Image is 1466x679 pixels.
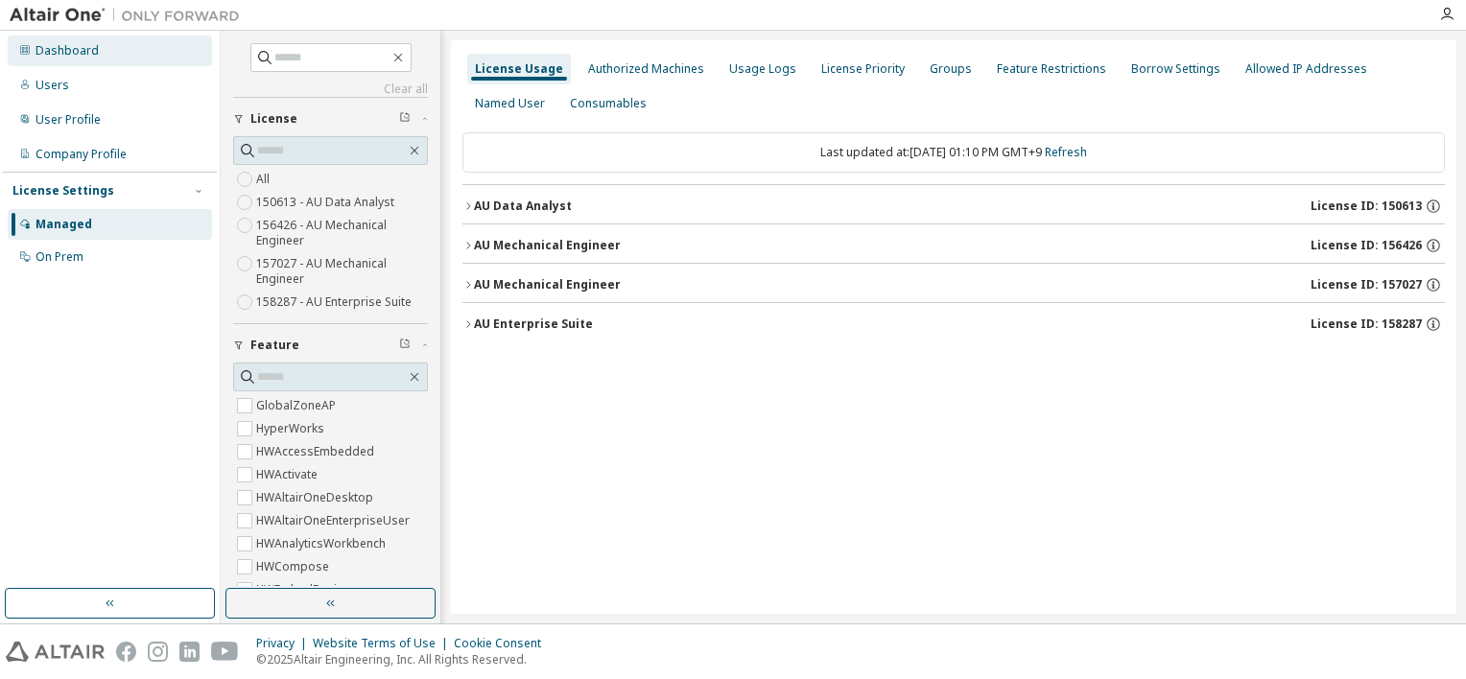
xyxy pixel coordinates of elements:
label: HWAccessEmbedded [256,440,378,463]
label: HWAltairOneEnterpriseUser [256,509,414,532]
div: Company Profile [35,147,127,162]
span: License ID: 150613 [1311,199,1422,214]
div: Managed [35,217,92,232]
label: HWEmbedBasic [256,578,346,601]
div: Consumables [570,96,647,111]
div: AU Enterprise Suite [474,316,593,332]
span: License ID: 156426 [1311,238,1422,253]
label: HyperWorks [256,417,328,440]
span: License ID: 158287 [1311,316,1422,332]
a: Refresh [1045,144,1087,160]
img: instagram.svg [148,642,168,662]
span: Clear filter [399,338,411,353]
button: Feature [233,324,428,366]
label: 156426 - AU Mechanical Engineer [256,214,428,252]
div: Website Terms of Use [313,636,454,651]
label: GlobalZoneAP [256,394,340,417]
div: Borrow Settings [1131,61,1220,77]
button: AU Mechanical EngineerLicense ID: 157027 [462,264,1445,306]
img: facebook.svg [116,642,136,662]
a: Clear all [233,82,428,97]
button: AU Data AnalystLicense ID: 150613 [462,185,1445,227]
div: Cookie Consent [454,636,553,651]
img: youtube.svg [211,642,239,662]
div: Named User [475,96,545,111]
button: AU Mechanical EngineerLicense ID: 156426 [462,224,1445,267]
label: HWActivate [256,463,321,486]
img: linkedin.svg [179,642,200,662]
div: Users [35,78,69,93]
label: 157027 - AU Mechanical Engineer [256,252,428,291]
label: 150613 - AU Data Analyst [256,191,398,214]
div: Allowed IP Addresses [1245,61,1367,77]
div: Last updated at: [DATE] 01:10 PM GMT+9 [462,132,1445,173]
span: Clear filter [399,111,411,127]
div: License Priority [821,61,905,77]
label: All [256,168,273,191]
img: altair_logo.svg [6,642,105,662]
div: Authorized Machines [588,61,704,77]
p: © 2025 Altair Engineering, Inc. All Rights Reserved. [256,651,553,667]
div: Usage Logs [729,61,796,77]
div: Privacy [256,636,313,651]
span: License ID: 157027 [1311,277,1422,293]
span: Feature [250,338,299,353]
button: AU Enterprise SuiteLicense ID: 158287 [462,303,1445,345]
label: HWCompose [256,555,333,578]
div: Groups [930,61,972,77]
div: Dashboard [35,43,99,59]
div: User Profile [35,112,101,128]
div: License Settings [12,183,114,199]
div: AU Mechanical Engineer [474,277,621,293]
div: Feature Restrictions [997,61,1106,77]
div: License Usage [475,61,563,77]
div: On Prem [35,249,83,265]
div: AU Mechanical Engineer [474,238,621,253]
label: HWAltairOneDesktop [256,486,377,509]
div: AU Data Analyst [474,199,572,214]
label: HWAnalyticsWorkbench [256,532,390,555]
span: License [250,111,297,127]
button: License [233,98,428,140]
img: Altair One [10,6,249,25]
label: 158287 - AU Enterprise Suite [256,291,415,314]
